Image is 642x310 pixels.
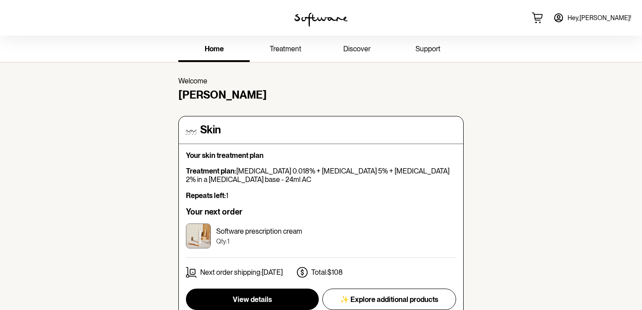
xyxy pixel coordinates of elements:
[186,289,319,310] button: View details
[186,191,226,200] strong: Repeats left:
[186,191,456,200] p: 1
[178,37,250,62] a: home
[216,227,302,236] p: Software prescription cream
[568,14,631,22] span: Hey, [PERSON_NAME] !
[250,37,321,62] a: treatment
[321,37,392,62] a: discover
[343,45,370,53] span: discover
[340,295,438,304] span: ✨ Explore additional products
[270,45,301,53] span: treatment
[233,295,272,304] span: View details
[216,238,302,245] p: Qty: 1
[205,45,224,53] span: home
[178,89,464,102] h4: [PERSON_NAME]
[392,37,464,62] a: support
[186,207,456,217] h6: Your next order
[322,289,456,310] button: ✨ Explore additional products
[178,77,464,85] p: Welcome
[311,268,343,277] p: Total: $108
[200,124,221,136] h4: Skin
[186,167,456,184] p: [MEDICAL_DATA] 0.018% + [MEDICAL_DATA] 5% + [MEDICAL_DATA] 2% in a [MEDICAL_DATA] base - 24ml AC
[186,167,236,175] strong: Treatment plan:
[548,7,637,29] a: Hey,[PERSON_NAME]!
[186,151,456,160] p: Your skin treatment plan
[294,12,348,27] img: software logo
[186,223,211,248] img: ckrj6wta500023h5xcy0pra31.jpg
[200,268,283,277] p: Next order shipping: [DATE]
[416,45,440,53] span: support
